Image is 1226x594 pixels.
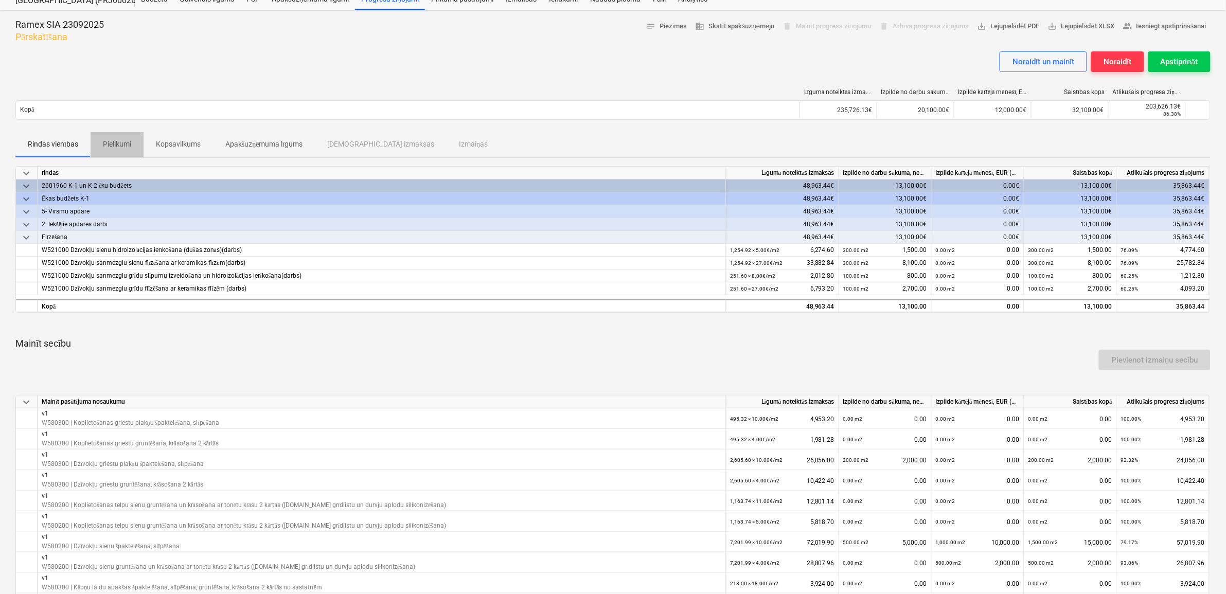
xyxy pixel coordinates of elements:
div: 5,818.70 [1121,511,1205,532]
div: 2,700.00 [843,282,927,295]
span: save_alt [977,22,986,31]
p: W580300 | Kāpņu laidu apakšas špaktelēšana, slīpēšana, gruntēšana, krāsošana 2 kārtās no sastatnēm [42,583,322,591]
span: Iesniegt apstiprināšanai [1123,21,1206,32]
small: 60.25% [1121,273,1139,279]
p: Rindas vienības [28,139,78,150]
div: 15,000.00 [1028,532,1112,553]
small: 0.00 m2 [936,519,955,525]
small: 0.00 m2 [843,560,863,566]
div: 2,700.00 [1028,282,1112,295]
span: Lejupielādēt XLSX [1048,21,1114,32]
div: 6,793.20 [730,282,834,295]
div: 800.00 [1028,269,1112,282]
small: 251.60 × 8.00€ / m2 [730,273,775,279]
div: Izpilde no darbu sākuma, neskaitot kārtējā mēneša izpildi [839,167,932,179]
small: 0.00 m2 [936,581,955,586]
div: 0.00 [843,491,927,512]
div: 1,981.28 [1121,429,1205,450]
div: 8,100.00 [1028,257,1112,269]
small: 0.00 m2 [936,286,955,292]
p: W580300 | Dzīvokļu griestu gruntēšana, krāsošana 2 kārtās [42,480,203,489]
small: 300.00 m2 [1028,260,1054,266]
div: Atlikušais progresa ziņojums [1117,167,1210,179]
div: Līgumā noteiktās izmaksas [804,88,873,96]
p: W580300 | Dzīvokļu griestu plakņu špaktelēšana, slīpēšana [42,459,204,468]
div: 0.00 [936,408,1020,429]
small: 0.00 m2 [1028,437,1048,442]
span: people_alt [1123,22,1132,31]
small: 93.06% [1121,560,1139,566]
div: W521000 Dzīvokļu sienu hidroizolācijas ierīkošana (dušas zonās)(darbs) [42,244,721,257]
div: rindas [38,167,726,179]
small: 1,254.92 × 27.00€ / m2 [730,260,783,266]
small: 92.32% [1121,457,1139,463]
small: 100.00 m2 [1028,286,1054,292]
p: v1 [42,409,219,418]
small: 0.00 m2 [1028,478,1048,483]
div: 0.00 [1028,511,1112,532]
div: 4,953.20 [1121,408,1205,429]
small: 100.00 m2 [1028,273,1054,279]
span: business [696,22,705,31]
p: Apakšuzņēmuma līgums [225,139,303,150]
small: 0.00 m2 [936,457,955,463]
div: Izpilde kārtējā mēnesī, EUR (bez PVN) [932,167,1024,179]
div: 48,963.44€ [726,179,839,192]
p: v1 [42,430,219,439]
div: 13,100.00€ [1024,231,1117,244]
small: 300.00 m2 [843,260,869,266]
div: 13,100.00 [1024,299,1117,312]
div: 0.00 [936,282,1020,295]
button: Apstiprināt [1148,51,1211,72]
small: 0.00 m2 [936,273,955,279]
div: 0.00€ [932,231,1024,244]
p: v1 [42,553,415,562]
p: Kopsavilkums [156,139,201,150]
small: 100.00% [1121,498,1142,504]
div: 35,863.44€ [1117,192,1210,205]
button: Piezīmes [642,19,691,34]
div: Atlikušais progresa ziņojums [1117,395,1210,408]
div: 5,000.00 [843,532,927,553]
p: W580200 | Koplietošanas telpu sienu gruntēšana un krāsošana ar tonētu krāsu 2 kārtās ([DOMAIN_NAM... [42,521,446,530]
button: Lejupielādēt PDF [973,19,1043,34]
small: 2,605.60 × 4.00€ / m2 [730,478,779,483]
div: Flīzēšana [42,231,721,244]
small: 100.00% [1121,478,1142,483]
div: 13,100.00 [843,300,927,313]
div: Apstiprināt [1161,55,1198,68]
small: 0.00 m2 [843,416,863,422]
div: 10,422.40 [730,470,834,491]
small: 60.25% [1121,286,1139,292]
small: 86.38% [1164,111,1181,117]
small: 1,500.00 m2 [1028,539,1058,545]
small: 0.00 m2 [936,247,955,253]
button: Skatīt apakšuzņēmēju [691,19,779,34]
div: 48,963.44€ [726,192,839,205]
div: 0.00 [936,429,1020,450]
div: 48,963.44€ [726,205,839,218]
div: 13,100.00€ [839,218,932,231]
small: 76.09% [1121,247,1139,253]
small: 0.00 m2 [1028,581,1048,586]
small: 2,605.60 × 10.00€ / m2 [730,457,783,463]
small: 0.00 m2 [936,416,955,422]
p: Kopā [20,105,34,114]
div: 26,056.00 [730,449,834,471]
div: 800.00 [843,269,927,282]
small: 100.00% [1121,437,1142,442]
span: save_alt [1048,22,1057,31]
small: 495.32 × 4.00€ / m2 [730,437,775,442]
span: keyboard_arrow_down [20,206,32,218]
small: 0.00 m2 [843,519,863,525]
div: Izpilde kārtējā mēnesī, EUR (bez PVN) [958,88,1027,96]
div: 13,100.00€ [839,231,932,244]
div: Kopā [38,299,726,312]
button: Iesniegt apstiprināšanai [1118,19,1211,34]
div: 4,774.60 [1121,244,1205,257]
div: 0.00 [936,573,1020,594]
small: 100.00% [1121,416,1142,422]
small: 200.00 m2 [1028,457,1054,463]
div: 1,981.28 [730,429,834,450]
small: 100.00 m2 [843,286,869,292]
